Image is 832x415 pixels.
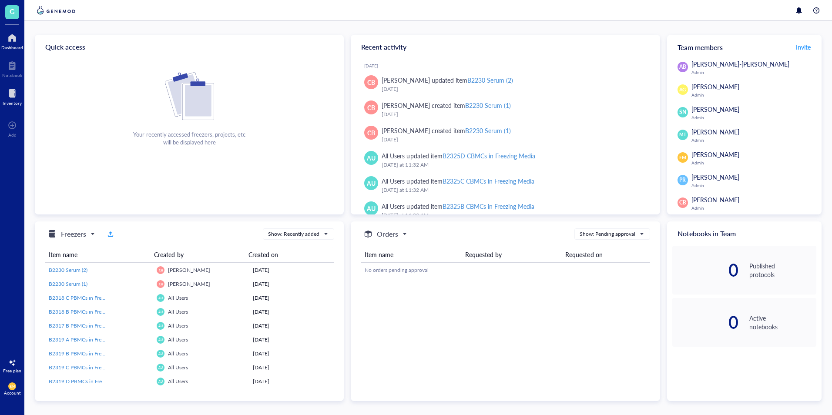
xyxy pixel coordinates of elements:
[158,310,163,314] span: AU
[462,247,562,263] th: Requested by
[168,350,188,357] span: All Users
[2,59,22,78] a: Notebook
[377,229,398,239] h5: Orders
[679,199,686,207] span: CB
[253,294,330,302] div: [DATE]
[1,45,23,50] div: Dashboard
[158,268,163,272] span: CB
[672,263,739,277] div: 0
[358,173,653,198] a: AUAll Users updated itemB2325C CBMCs in Freezing Media[DATE] at 11:32 AM
[679,154,686,161] span: EM
[158,380,163,384] span: AU
[382,151,535,161] div: All Users updated item
[358,72,653,97] a: CB[PERSON_NAME] updated itemB2230 Serum (2)[DATE]
[49,322,150,330] a: B2317 B PBMCs in Freezing Media
[691,60,789,68] span: [PERSON_NAME]-[PERSON_NAME]
[367,178,376,188] span: AU
[133,131,245,146] div: Your recently accessed freezers, projects, etc will be displayed here
[691,183,816,188] div: Admin
[382,85,646,94] div: [DATE]
[562,247,650,263] th: Requested on
[691,92,816,97] div: Admin
[45,247,151,263] th: Item name
[168,280,210,288] span: [PERSON_NAME]
[3,100,22,106] div: Inventory
[49,294,129,301] span: B2318 C PBMCs in Freezing Media
[253,378,330,385] div: [DATE]
[691,137,816,143] div: Admin
[49,294,150,302] a: B2318 C PBMCs in Freezing Media
[61,229,86,239] h5: Freezers
[691,160,816,165] div: Admin
[168,308,188,315] span: All Users
[382,100,510,110] div: [PERSON_NAME] created item
[49,280,150,288] a: B2230 Serum (1)
[580,230,635,238] div: Show: Pending approval
[35,35,344,59] div: Quick access
[667,35,822,59] div: Team members
[165,72,214,120] img: Cf+DiIyRRx+BTSbnYhsZzE9to3+AfuhVxcka4spAAAAAElFTkSuQmCC
[358,198,653,223] a: AUAll Users updated itemB2325B CBMCs in Freezing Media[DATE] at 11:32 AM
[1,31,23,50] a: Dashboard
[795,40,811,54] button: Invite
[10,6,15,17] span: G
[358,122,653,147] a: CB[PERSON_NAME] created itemB2230 Serum (1)[DATE]
[367,103,375,112] span: CB
[382,110,646,119] div: [DATE]
[691,105,739,114] span: [PERSON_NAME]
[8,132,17,137] div: Add
[253,266,330,274] div: [DATE]
[158,352,163,356] span: AU
[253,308,330,316] div: [DATE]
[168,336,188,343] span: All Users
[253,336,330,344] div: [DATE]
[49,266,150,274] a: B2230 Serum (2)
[691,70,816,75] div: Admin
[158,324,163,328] span: AU
[691,127,739,136] span: [PERSON_NAME]
[382,161,646,169] div: [DATE] at 11:32 AM
[49,336,129,343] span: B2319 A PBMCs in Freezing Media
[367,153,376,163] span: AU
[253,364,330,371] div: [DATE]
[3,368,21,373] div: Free plan
[3,87,22,106] a: Inventory
[367,77,375,87] span: CB
[382,135,646,144] div: [DATE]
[467,76,513,84] div: B2230 Serum (2)
[49,308,129,315] span: B2318 B PBMCs in Freezing Media
[49,364,129,371] span: B2319 C PBMCs in Freezing Media
[679,131,686,138] span: MT
[367,128,375,137] span: CB
[443,177,534,185] div: B2325C CBMCs in Freezing Media
[253,350,330,358] div: [DATE]
[49,266,87,274] span: B2230 Serum (2)
[672,315,739,329] div: 0
[365,266,647,274] div: No orders pending approval
[151,247,245,263] th: Created by
[49,280,87,288] span: B2230 Serum (1)
[749,261,816,279] div: Published protocols
[749,314,816,331] div: Active notebooks
[158,338,163,342] span: AU
[364,63,653,68] div: [DATE]
[49,378,150,385] a: B2319 D PBMCs in Freezing Media
[49,322,129,329] span: B2317 B PBMCs in Freezing Media
[691,82,739,91] span: [PERSON_NAME]
[691,205,816,211] div: Admin
[691,173,739,181] span: [PERSON_NAME]
[465,126,511,135] div: B2230 Serum (1)
[679,63,686,71] span: AB
[2,73,22,78] div: Notebook
[679,176,686,184] span: PR
[351,35,660,59] div: Recent activity
[358,97,653,122] a: CB[PERSON_NAME] created itemB2230 Serum (1)[DATE]
[382,186,646,194] div: [DATE] at 11:32 AM
[465,101,511,110] div: B2230 Serum (1)
[245,247,328,263] th: Created on
[49,350,129,357] span: B2319 B PBMCs in Freezing Media
[49,308,150,316] a: B2318 B PBMCs in Freezing Media
[679,86,686,94] span: AG
[253,280,330,288] div: [DATE]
